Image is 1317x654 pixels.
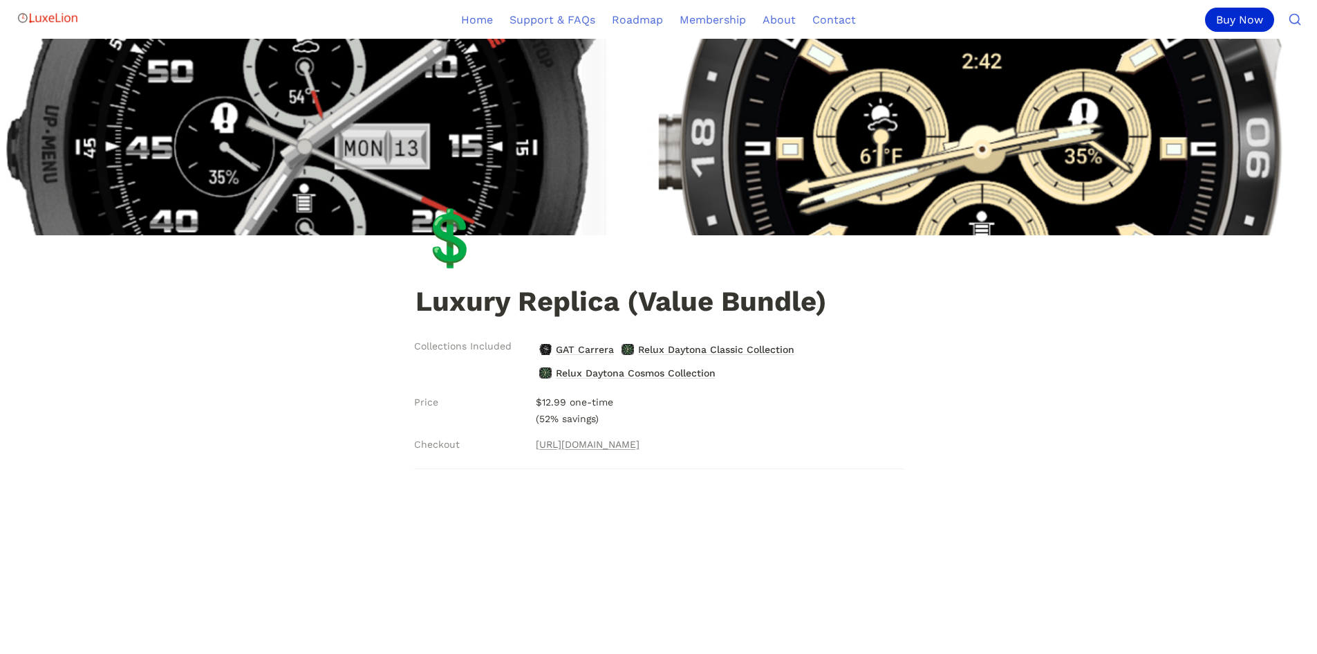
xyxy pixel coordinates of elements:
a: [URL][DOMAIN_NAME] [536,436,639,453]
h1: Luxury Replica (Value Bundle) [414,287,904,320]
span: Relux Daytona Classic Collection [637,340,796,358]
span: Price [414,395,438,410]
div: Buy Now [1205,8,1274,32]
img: GAT Carrera [539,344,552,355]
a: Relux Daytona Cosmos CollectionRelux Daytona Cosmos Collection [536,362,720,384]
a: GAT CarreraGAT Carrera [536,338,618,361]
a: Relux Daytona Classic CollectionRelux Daytona Classic Collection [618,338,798,361]
img: Relux Daytona Cosmos Collection [539,367,552,379]
span: Collections Included [414,339,512,354]
img: Relux Daytona Classic Collection [622,344,634,355]
span: Relux Daytona Cosmos Collection [554,364,717,382]
div: 💲 [416,211,483,265]
p: $12.99 one-time (52% savings) [530,390,904,432]
span: Checkout [414,437,460,452]
a: Buy Now [1205,8,1280,32]
img: Logo [17,4,79,32]
span: GAT Carrera [554,340,615,358]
